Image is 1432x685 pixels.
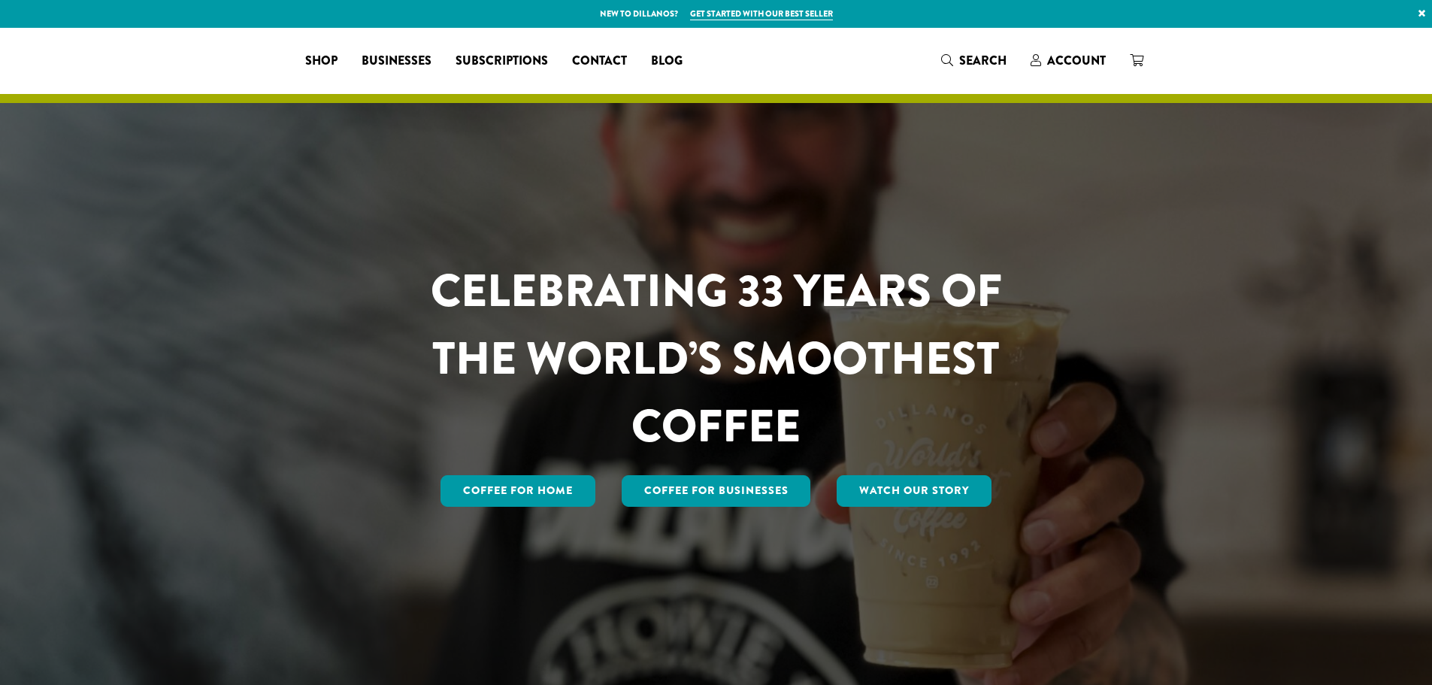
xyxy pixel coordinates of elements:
span: Shop [305,52,338,71]
a: Get started with our best seller [690,8,833,20]
a: Coffee For Businesses [622,475,811,507]
span: Contact [572,52,627,71]
a: Coffee for Home [440,475,595,507]
span: Search [959,52,1007,69]
h1: CELEBRATING 33 YEARS OF THE WORLD’S SMOOTHEST COFFEE [386,257,1046,460]
a: Shop [293,49,350,73]
span: Subscriptions [456,52,548,71]
span: Blog [651,52,683,71]
span: Businesses [362,52,431,71]
span: Account [1047,52,1106,69]
a: Watch Our Story [837,475,992,507]
a: Search [929,48,1019,73]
